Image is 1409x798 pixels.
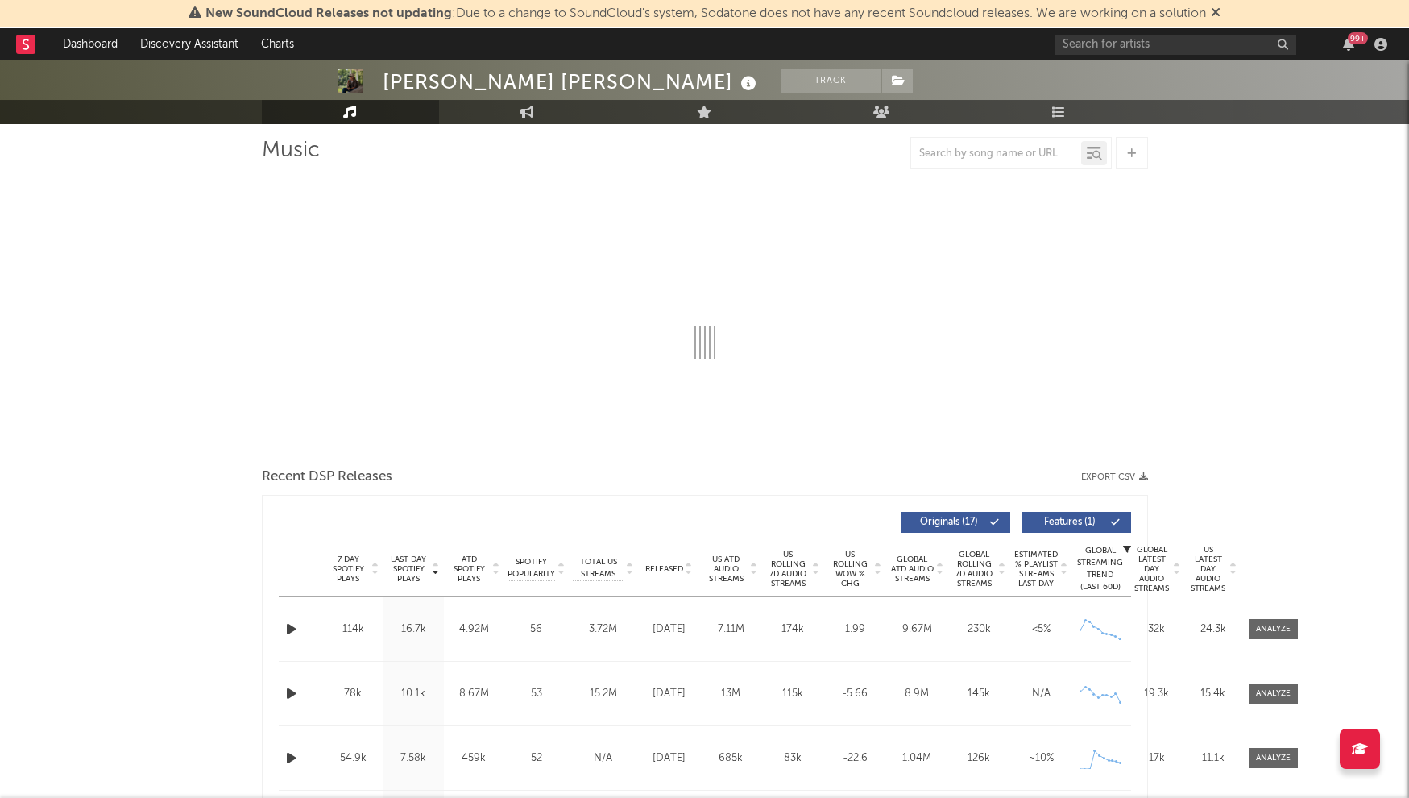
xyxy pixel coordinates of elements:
[250,28,305,60] a: Charts
[1133,750,1181,767] div: 17k
[704,555,748,584] span: US ATD Audio Streams
[766,550,810,588] span: US Rolling 7D Audio Streams
[1014,621,1068,638] div: <5%
[890,555,934,584] span: Global ATD Audio Streams
[1081,472,1148,482] button: Export CSV
[1343,38,1354,51] button: 99+
[1076,545,1125,593] div: Global Streaming Trend (Last 60D)
[952,750,1006,767] div: 126k
[327,621,379,638] div: 114k
[890,621,944,638] div: 9.67M
[262,468,392,487] span: Recent DSP Releases
[573,556,624,580] span: Total US Streams
[1348,32,1368,44] div: 99 +
[387,750,440,767] div: 7.58k
[1189,686,1237,702] div: 15.4k
[383,69,760,95] div: [PERSON_NAME] [PERSON_NAME]
[1133,686,1181,702] div: 19.3k
[645,564,683,574] span: Released
[448,621,500,638] div: 4.92M
[387,555,430,584] span: Last Day Spotify Plays
[828,550,872,588] span: US Rolling WoW % Chg
[1189,545,1228,593] span: US Latest Day Audio Streams
[508,621,565,638] div: 56
[573,750,634,767] div: N/A
[890,686,944,702] div: 8.9M
[508,686,565,702] div: 53
[1014,686,1068,702] div: N/A
[952,686,1006,702] div: 145k
[911,148,1081,160] input: Search by song name or URL
[704,621,758,638] div: 7.11M
[327,686,379,702] div: 78k
[766,750,820,767] div: 83k
[387,686,440,702] div: 10.1k
[828,686,882,702] div: -5.66
[1014,750,1068,767] div: ~ 10 %
[573,621,634,638] div: 3.72M
[448,750,500,767] div: 459k
[448,555,491,584] span: ATD Spotify Plays
[766,686,820,702] div: 115k
[508,750,565,767] div: 52
[704,750,758,767] div: 685k
[901,512,1010,533] button: Originals(17)
[448,686,500,702] div: 8.67M
[952,550,997,588] span: Global Rolling 7D Audio Streams
[129,28,250,60] a: Discovery Assistant
[952,621,1006,638] div: 230k
[781,69,881,93] button: Track
[766,621,820,638] div: 174k
[327,555,370,584] span: 7 Day Spotify Plays
[573,686,634,702] div: 15.2M
[52,28,129,60] a: Dashboard
[1189,621,1237,638] div: 24.3k
[642,686,696,702] div: [DATE]
[890,750,944,767] div: 1.04M
[1055,35,1296,55] input: Search for artists
[1014,550,1059,588] span: Estimated % Playlist Streams Last Day
[205,7,452,20] span: New SoundCloud Releases not updating
[1189,750,1237,767] div: 11.1k
[642,621,696,638] div: [DATE]
[912,517,986,527] span: Originals ( 17 )
[1022,512,1131,533] button: Features(1)
[387,621,440,638] div: 16.7k
[327,750,379,767] div: 54.9k
[1033,517,1107,527] span: Features ( 1 )
[1133,621,1181,638] div: 32k
[508,556,555,580] span: Spotify Popularity
[704,686,758,702] div: 13M
[642,750,696,767] div: [DATE]
[828,621,882,638] div: 1.99
[1133,545,1171,593] span: Global Latest Day Audio Streams
[205,7,1206,20] span: : Due to a change to SoundCloud's system, Sodatone does not have any recent Soundcloud releases. ...
[1211,7,1220,20] span: Dismiss
[828,750,882,767] div: -22.6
